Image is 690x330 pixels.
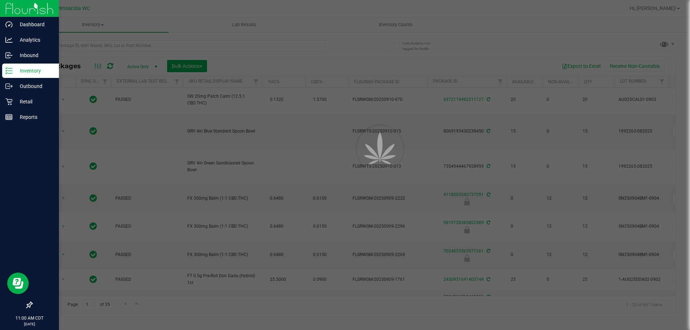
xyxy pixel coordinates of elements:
[13,66,56,75] p: Inventory
[13,97,56,106] p: Retail
[13,82,56,90] p: Outbound
[13,20,56,29] p: Dashboard
[5,98,13,105] inline-svg: Retail
[5,36,13,43] inline-svg: Analytics
[5,83,13,90] inline-svg: Outbound
[5,52,13,59] inline-svg: Inbound
[5,113,13,121] inline-svg: Reports
[13,36,56,44] p: Analytics
[7,273,29,294] iframe: Resource center
[13,113,56,121] p: Reports
[5,21,13,28] inline-svg: Dashboard
[3,321,56,327] p: [DATE]
[5,67,13,74] inline-svg: Inventory
[13,51,56,60] p: Inbound
[3,315,56,321] p: 11:00 AM CDT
